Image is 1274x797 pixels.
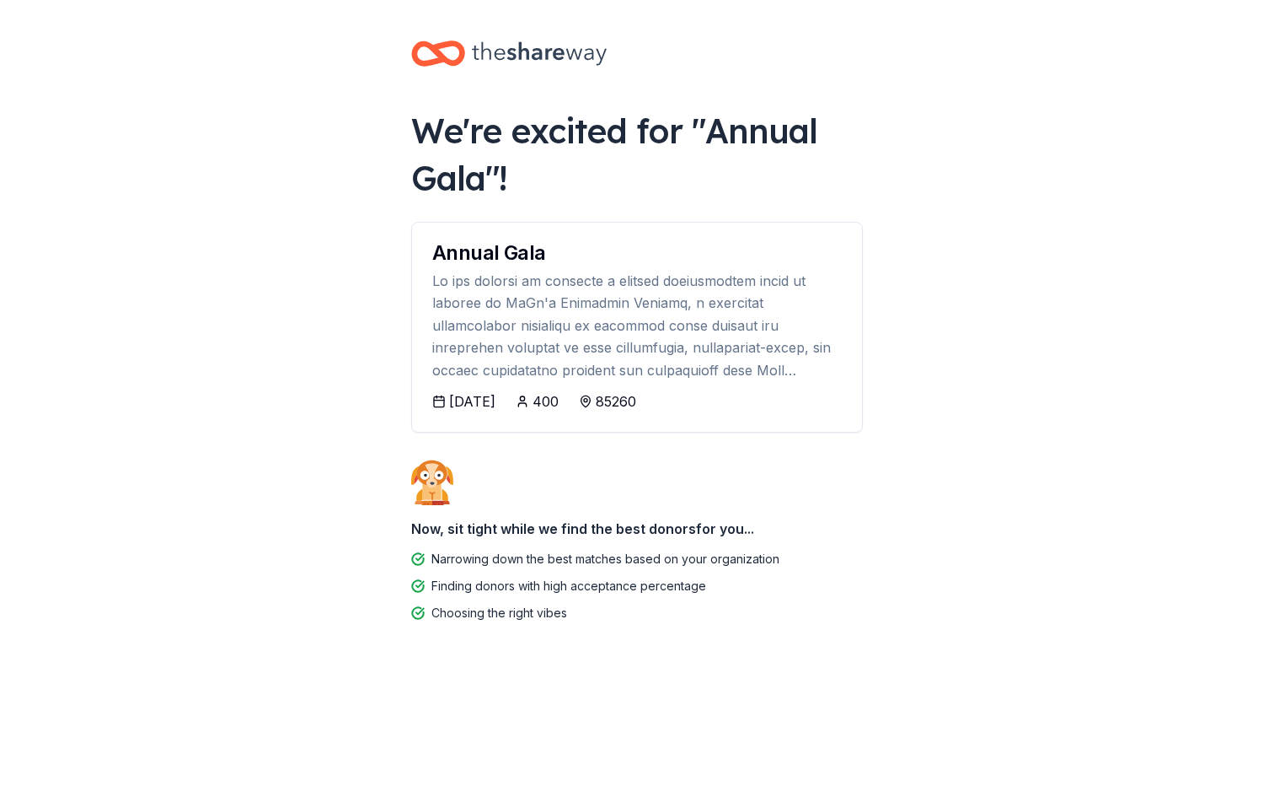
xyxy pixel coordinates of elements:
[432,270,842,381] div: Lo ips dolorsi am consecte a elitsed doeiusmodtem incid ut laboree do MaGn'a Enimadmin Veniamq, n...
[411,460,453,505] img: Dog waiting patiently
[449,391,495,412] div: [DATE]
[533,391,559,412] div: 400
[411,512,863,546] div: Now, sit tight while we find the best donors for you...
[411,107,863,202] div: We're excited for " Annual Gala "!
[431,603,567,623] div: Choosing the right vibes
[431,549,779,569] div: Narrowing down the best matches based on your organization
[431,576,706,596] div: Finding donors with high acceptance percentage
[596,391,636,412] div: 85260
[432,243,842,263] div: Annual Gala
